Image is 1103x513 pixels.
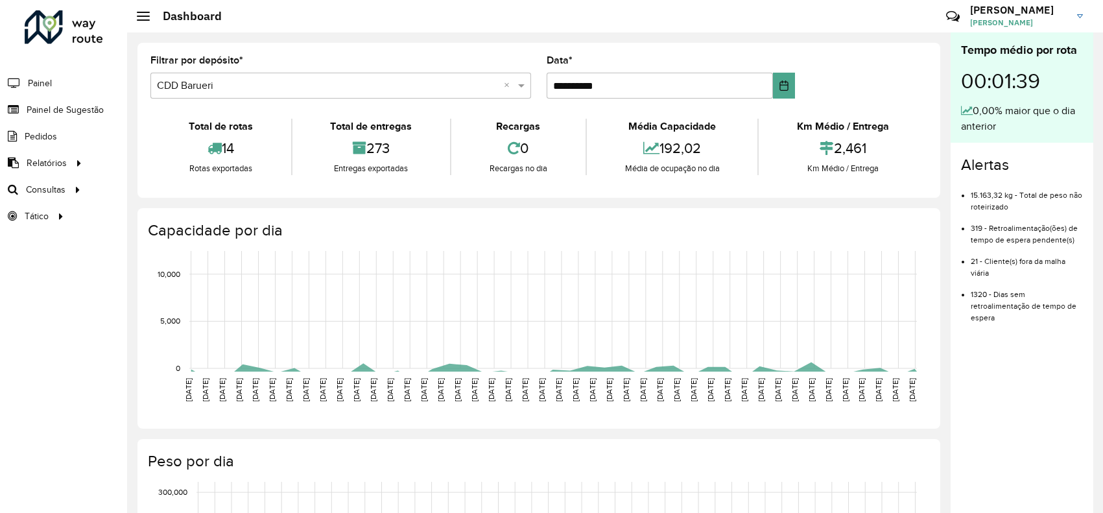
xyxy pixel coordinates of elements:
div: Rotas exportadas [154,162,288,175]
text: [DATE] [672,378,681,401]
text: [DATE] [436,378,445,401]
text: [DATE] [774,378,782,401]
text: [DATE] [757,378,765,401]
text: 0 [176,364,180,372]
span: Clear all [504,78,515,93]
text: [DATE] [891,378,899,401]
text: [DATE] [521,378,529,401]
text: [DATE] [740,378,748,401]
h4: Peso por dia [148,452,927,471]
div: 273 [296,134,447,162]
div: 14 [154,134,288,162]
span: [PERSON_NAME] [970,17,1067,29]
h2: Dashboard [150,9,222,23]
text: [DATE] [874,378,883,401]
span: Pedidos [25,130,57,143]
div: Recargas [455,119,582,134]
li: 1320 - Dias sem retroalimentação de tempo de espera [971,279,1083,324]
text: [DATE] [235,378,243,401]
text: [DATE] [420,378,428,401]
text: [DATE] [571,378,580,401]
text: [DATE] [504,378,512,401]
h4: Alertas [961,156,1083,174]
text: [DATE] [386,378,394,401]
div: Recargas no dia [455,162,582,175]
div: 00:01:39 [961,59,1083,103]
text: 300,000 [158,488,187,496]
text: [DATE] [201,378,209,401]
text: [DATE] [605,378,613,401]
text: [DATE] [841,378,849,401]
div: Total de rotas [154,119,288,134]
text: [DATE] [588,378,597,401]
text: [DATE] [352,378,361,401]
text: [DATE] [622,378,630,401]
label: Filtrar por depósito [150,53,243,68]
text: [DATE] [453,378,462,401]
text: [DATE] [824,378,833,401]
div: Média de ocupação no dia [590,162,755,175]
h4: Capacidade por dia [148,221,927,240]
text: [DATE] [335,378,344,401]
text: [DATE] [251,378,259,401]
text: 5,000 [160,316,180,325]
text: [DATE] [908,378,916,401]
div: 0,00% maior que o dia anterior [961,103,1083,134]
text: [DATE] [268,378,276,401]
button: Choose Date [773,73,795,99]
label: Data [547,53,573,68]
text: [DATE] [689,378,698,401]
text: [DATE] [318,378,327,401]
li: 15.163,32 kg - Total de peso não roteirizado [971,180,1083,213]
text: [DATE] [218,378,226,401]
div: Média Capacidade [590,119,755,134]
span: Painel de Sugestão [27,103,104,117]
text: [DATE] [285,378,293,401]
span: Tático [25,209,49,223]
span: Relatórios [27,156,67,170]
div: 2,461 [762,134,924,162]
div: Km Médio / Entrega [762,119,924,134]
text: [DATE] [403,378,411,401]
div: Entregas exportadas [296,162,447,175]
text: [DATE] [554,378,563,401]
a: Contato Rápido [939,3,967,30]
text: [DATE] [790,378,799,401]
text: [DATE] [723,378,731,401]
div: Km Médio / Entrega [762,162,924,175]
text: 10,000 [158,270,180,278]
span: Consultas [26,183,65,197]
text: [DATE] [656,378,664,401]
text: [DATE] [639,378,647,401]
div: Tempo médio por rota [961,42,1083,59]
text: [DATE] [369,378,377,401]
text: [DATE] [470,378,479,401]
text: [DATE] [487,378,495,401]
div: 192,02 [590,134,755,162]
h3: [PERSON_NAME] [970,4,1067,16]
text: [DATE] [706,378,715,401]
text: [DATE] [807,378,816,401]
text: [DATE] [184,378,193,401]
text: [DATE] [538,378,546,401]
li: 319 - Retroalimentação(ões) de tempo de espera pendente(s) [971,213,1083,246]
span: Painel [28,77,52,90]
text: [DATE] [302,378,310,401]
li: 21 - Cliente(s) fora da malha viária [971,246,1083,279]
div: 0 [455,134,582,162]
div: Total de entregas [296,119,447,134]
text: [DATE] [857,378,866,401]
